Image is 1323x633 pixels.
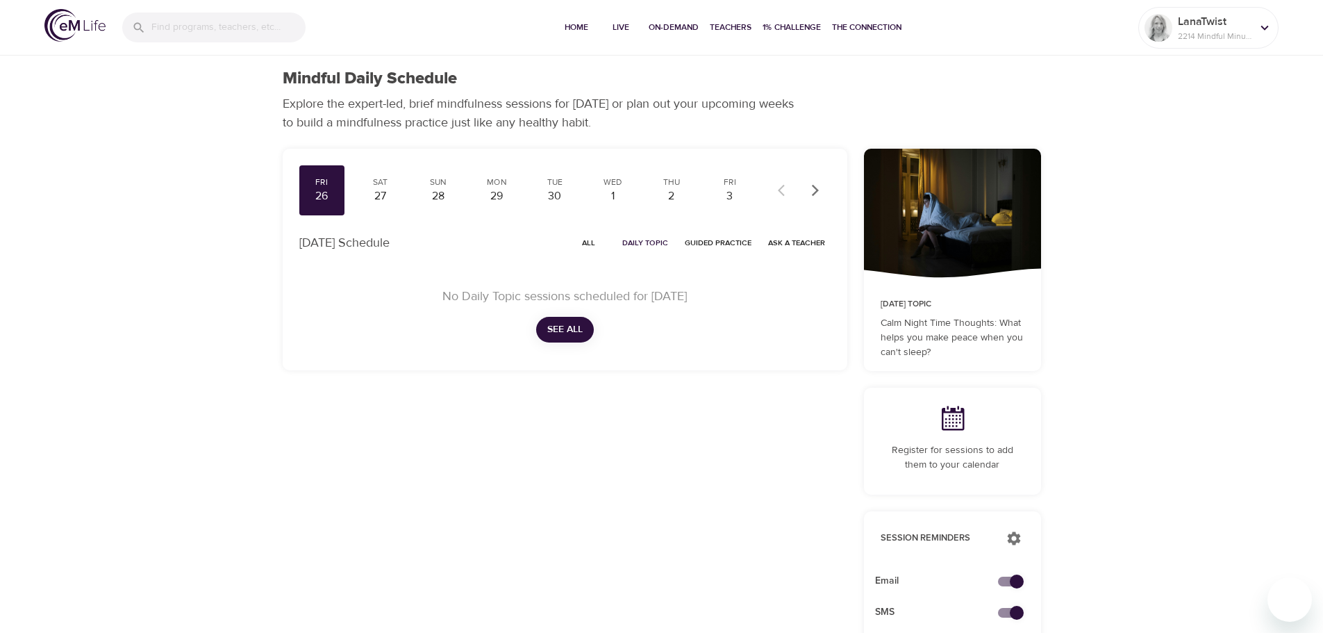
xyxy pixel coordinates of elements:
[649,20,699,35] span: On-Demand
[604,20,638,35] span: Live
[622,236,668,249] span: Daily Topic
[536,317,594,343] button: See All
[547,321,583,338] span: See All
[763,20,821,35] span: 1% Challenge
[875,574,1008,589] span: Email
[363,188,397,204] div: 27
[479,176,514,188] div: Mon
[283,69,457,89] h1: Mindful Daily Schedule
[713,188,747,204] div: 3
[710,20,751,35] span: Teachers
[881,316,1024,360] p: Calm Night Time Thoughts: What helps you make peace when you can't sleep?
[1145,14,1172,42] img: Remy Sharp
[479,188,514,204] div: 29
[316,287,814,306] p: No Daily Topic sessions scheduled for [DATE]
[560,20,593,35] span: Home
[151,13,306,42] input: Find programs, teachers, etc...
[283,94,804,132] p: Explore the expert-led, brief mindfulness sessions for [DATE] or plan out your upcoming weeks to ...
[881,532,992,545] p: Session Reminders
[421,176,456,188] div: Sun
[299,233,390,252] p: [DATE] Schedule
[1178,30,1251,42] p: 2214 Mindful Minutes
[881,298,1024,311] p: [DATE] Topic
[1178,13,1251,30] p: LanaTwist
[685,236,751,249] span: Guided Practice
[538,188,572,204] div: 30
[363,176,397,188] div: Sat
[654,176,689,188] div: Thu
[538,176,572,188] div: Tue
[713,176,747,188] div: Fri
[832,20,901,35] span: The Connection
[881,443,1024,472] p: Register for sessions to add them to your calendar
[421,188,456,204] div: 28
[875,605,1008,620] span: SMS
[763,232,831,254] button: Ask a Teacher
[617,232,674,254] button: Daily Topic
[654,188,689,204] div: 2
[596,176,631,188] div: Wed
[1267,577,1312,622] iframe: Button to launch messaging window
[596,188,631,204] div: 1
[305,188,340,204] div: 26
[768,236,825,249] span: Ask a Teacher
[679,232,757,254] button: Guided Practice
[567,232,611,254] button: All
[305,176,340,188] div: Fri
[572,236,606,249] span: All
[44,9,106,42] img: logo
